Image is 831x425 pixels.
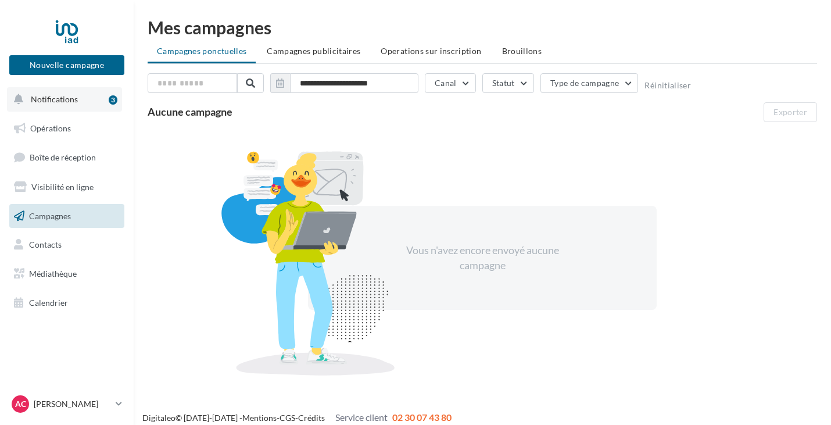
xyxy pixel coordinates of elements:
span: AC [15,398,26,410]
div: Mes campagnes [148,19,817,36]
span: Visibilité en ligne [31,182,94,192]
a: Contacts [7,233,127,257]
a: Digitaleo [142,413,175,423]
button: Exporter [764,102,817,122]
span: Boîte de réception [30,152,96,162]
span: Campagnes publicitaires [267,46,360,56]
span: Médiathèque [29,269,77,278]
button: Canal [425,73,476,93]
a: Mentions [242,413,277,423]
span: Calendrier [29,298,68,308]
a: Crédits [298,413,325,423]
a: Médiathèque [7,262,127,286]
button: Réinitialiser [644,81,691,90]
a: Opérations [7,116,127,141]
span: Operations sur inscription [381,46,481,56]
a: Visibilité en ligne [7,175,127,199]
span: Opérations [30,123,71,133]
a: Calendrier [7,291,127,315]
div: Vous n'avez encore envoyé aucune campagne [382,243,582,273]
a: Boîte de réception [7,145,127,170]
span: Aucune campagne [148,105,232,118]
div: 3 [109,95,117,105]
span: Service client [335,412,388,423]
a: CGS [280,413,295,423]
button: Type de campagne [540,73,639,93]
p: [PERSON_NAME] [34,398,111,410]
a: Campagnes [7,204,127,228]
span: Notifications [31,94,78,104]
span: Campagnes [29,210,71,220]
span: Contacts [29,240,62,249]
span: © [DATE]-[DATE] - - - [142,413,452,423]
a: AC [PERSON_NAME] [9,393,124,415]
span: Brouillons [502,46,542,56]
span: 02 30 07 43 80 [392,412,452,423]
button: Notifications 3 [7,87,122,112]
button: Statut [482,73,534,93]
button: Nouvelle campagne [9,55,124,75]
